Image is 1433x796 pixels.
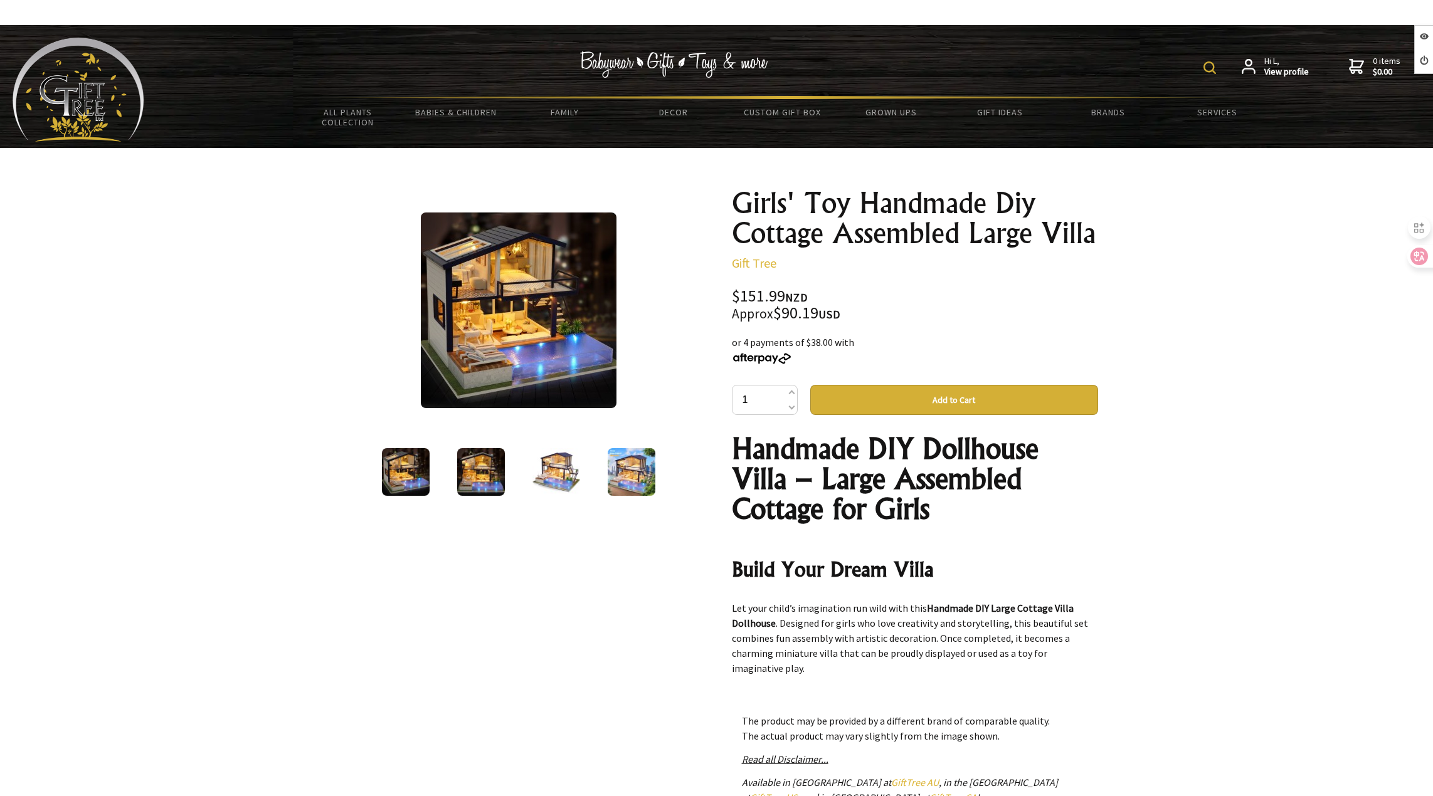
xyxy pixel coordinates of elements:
img: Babyware - Gifts - Toys and more... [13,38,144,142]
a: Read all Disclaimer... [742,753,828,765]
strong: $0.00 [1373,66,1400,78]
span: 0 items [1373,55,1400,78]
strong: Handmade DIY Dollhouse Villa – Large Assembled Cottage for Girls [732,431,1039,526]
a: Grown Ups [837,99,945,125]
img: Afterpay [732,353,792,364]
button: Add to Cart [810,385,1098,415]
span: Hi L, [1264,56,1309,78]
h1: Girls' Toy Handmade Diy Cottage Assembled Large Villa [732,188,1098,248]
a: Babies & Children [402,99,510,125]
p: Let your child’s imagination run wild with this . Designed for girls who love creativity and stor... [732,600,1098,676]
div: or 4 payments of $38.00 with [732,335,1098,365]
img: Girls' Toy Handmade Diy Cottage Assembled Large Villa [382,448,430,496]
span: NZD [785,290,808,305]
div: $151.99 $90.19 [732,288,1098,322]
a: Gift Tree [732,255,776,271]
img: product search [1203,61,1216,74]
a: All Plants Collection [293,99,402,135]
a: Gift Ideas [945,99,1054,125]
img: Girls' Toy Handmade Diy Cottage Assembled Large Villa [457,448,505,496]
img: Girls' Toy Handmade Diy Cottage Assembled Large Villa [608,448,655,496]
a: Custom Gift Box [728,99,837,125]
strong: Build Your Dream Villa [732,557,934,582]
img: Girls' Toy Handmade Diy Cottage Assembled Large Villa [421,212,616,408]
small: Approx [732,305,773,322]
a: 0 items$0.00 [1349,56,1400,78]
img: Babywear - Gifts - Toys & more [580,51,768,78]
a: Family [510,99,619,125]
a: Hi L,View profile [1242,56,1309,78]
span: USD [818,307,840,322]
a: GiftTree AU [891,776,939,788]
img: Girls' Toy Handmade Diy Cottage Assembled Large Villa [532,448,580,496]
strong: Handmade DIY Large Cottage Villa Dollhouse [732,602,1074,629]
a: Services [1163,99,1271,125]
p: The product may be provided by a different brand of comparable quality. The actual product may va... [742,713,1088,743]
a: Decor [619,99,727,125]
strong: View profile [1264,66,1309,78]
a: Brands [1054,99,1163,125]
